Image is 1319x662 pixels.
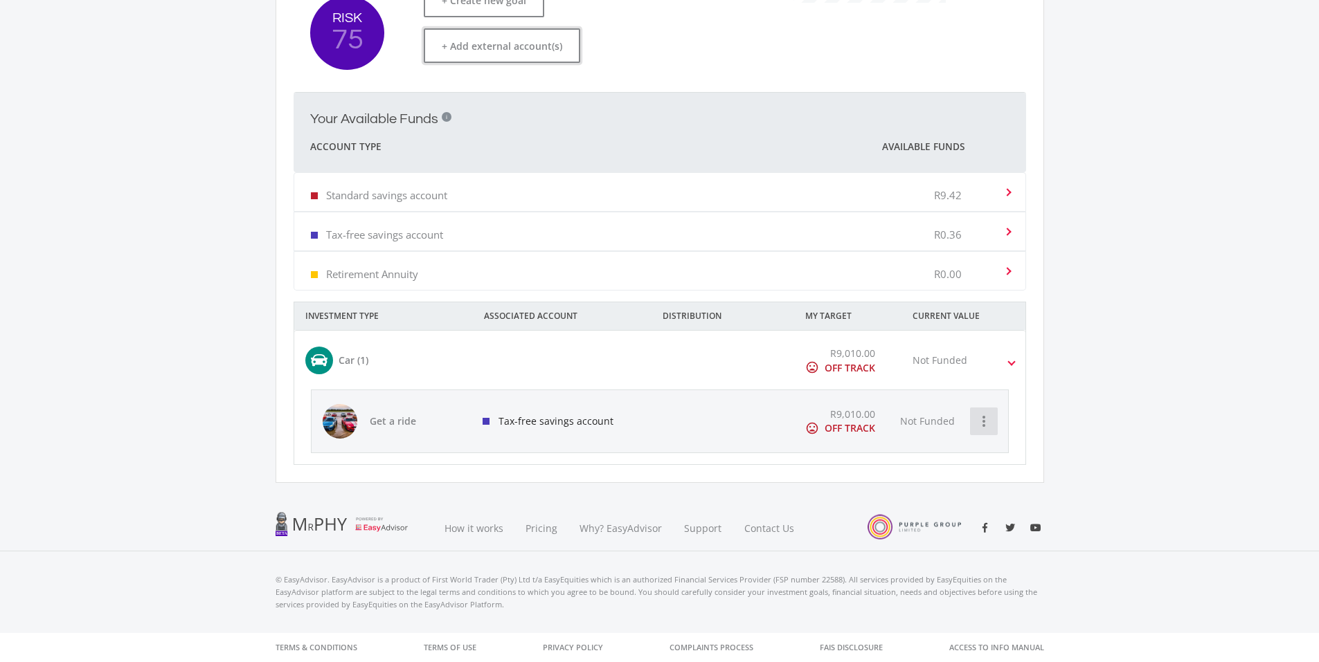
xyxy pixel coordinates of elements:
[472,390,653,452] div: Tax-free savings account
[934,267,962,281] p: R0.00
[970,407,998,435] button: more_vert
[424,28,580,63] button: + Add external account(s)
[733,505,807,551] a: Contact Us
[825,421,875,435] div: OFF TRACK
[949,633,1044,662] a: Access to Info Manual
[339,353,368,367] div: Car (1)
[820,633,883,662] a: FAIS Disclosure
[310,11,384,25] span: RISK
[294,173,1025,211] mat-expansion-panel-header: Standard savings account R9.42
[794,302,901,330] div: MY TARGET
[934,228,962,241] p: R0.36
[294,331,1025,389] mat-expansion-panel-header: Car (1) R9,010.00 mood_bad OFF TRACK Not Funded
[326,188,447,202] p: Standard savings account
[473,302,652,330] div: ASSOCIATED ACCOUNT
[294,252,1025,290] mat-expansion-panel-header: Retirement Annuity R0.00
[976,413,992,430] i: more_vert
[310,25,384,55] span: 75
[652,302,794,330] div: DISTRIBUTION
[901,302,1044,330] div: CURRENT VALUE
[433,505,514,551] a: How it works
[913,353,967,367] div: Not Funded
[900,414,955,427] span: Not Funded
[830,347,875,360] span: R9,010.00
[310,111,438,127] h2: Your Available Funds
[326,228,443,241] p: Tax-free savings account
[805,360,819,374] i: mood_bad
[670,633,753,662] a: Complaints Process
[442,112,451,122] div: i
[294,172,1026,291] div: Your Available Funds i Account Type Available Funds
[514,505,568,551] a: Pricing
[934,188,962,202] p: R9.42
[882,140,964,154] span: Available Funds
[294,212,1025,250] mat-expansion-panel-header: Tax-free savings account R0.36
[294,93,1026,172] mat-expansion-panel-header: Your Available Funds i Account Type Available Funds
[310,138,382,155] span: Account Type
[294,302,473,330] div: INVESTMENT TYPE
[543,633,603,662] a: Privacy Policy
[276,573,1044,611] p: © EasyAdvisor. EasyAdvisor is a product of First World Trader (Pty) Ltd t/a EasyEquities which is...
[294,389,1025,464] div: Car (1) R9,010.00 mood_bad OFF TRACK Not Funded
[276,633,357,662] a: Terms & Conditions
[673,505,733,551] a: Support
[568,505,673,551] a: Why? EasyAdvisor
[805,421,819,435] i: mood_bad
[830,407,875,421] span: R9,010.00
[424,633,476,662] a: Terms of Use
[370,414,467,428] span: Get a ride
[825,360,875,375] div: OFF TRACK
[326,267,418,281] p: Retirement Annuity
